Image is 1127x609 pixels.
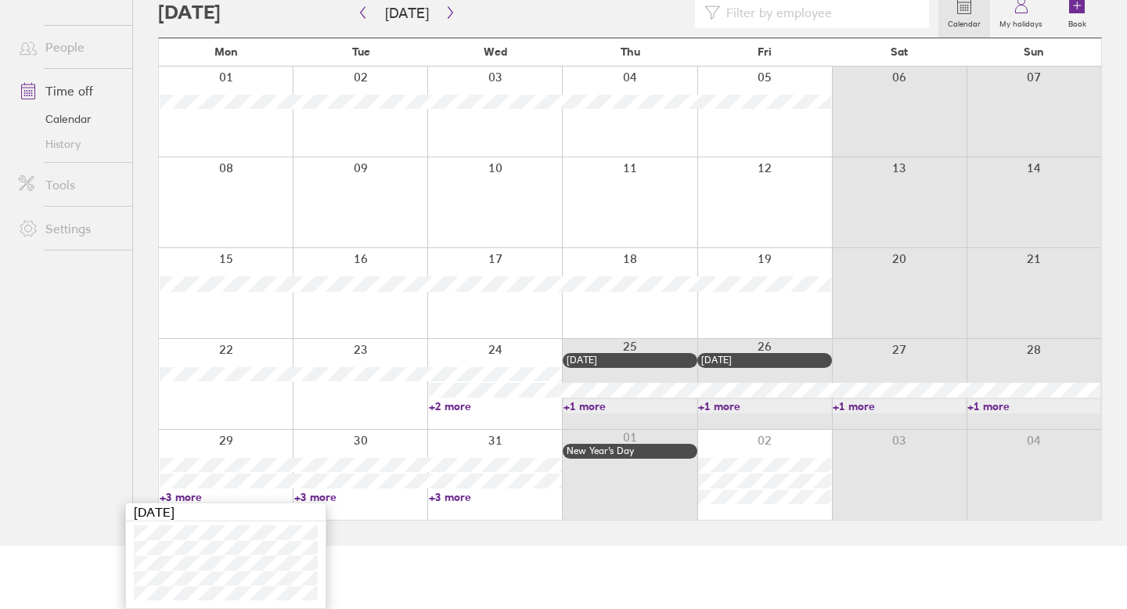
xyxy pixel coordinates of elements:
[429,399,562,413] a: +2 more
[833,399,966,413] a: +1 more
[214,45,238,58] span: Mon
[701,355,828,366] div: [DATE]
[6,75,132,106] a: Time off
[6,31,132,63] a: People
[6,106,132,132] a: Calendar
[990,15,1052,29] label: My holidays
[126,503,326,521] div: [DATE]
[1024,45,1044,58] span: Sun
[698,399,831,413] a: +1 more
[563,399,697,413] a: +1 more
[160,490,293,504] a: +3 more
[967,399,1100,413] a: +1 more
[567,355,693,366] div: [DATE]
[891,45,908,58] span: Sat
[1059,15,1096,29] label: Book
[429,490,562,504] a: +3 more
[294,490,427,504] a: +3 more
[567,445,693,456] div: New Year’s Day
[484,45,507,58] span: Wed
[6,213,132,244] a: Settings
[758,45,772,58] span: Fri
[352,45,370,58] span: Tue
[6,132,132,157] a: History
[621,45,640,58] span: Thu
[6,169,132,200] a: Tools
[938,15,990,29] label: Calendar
